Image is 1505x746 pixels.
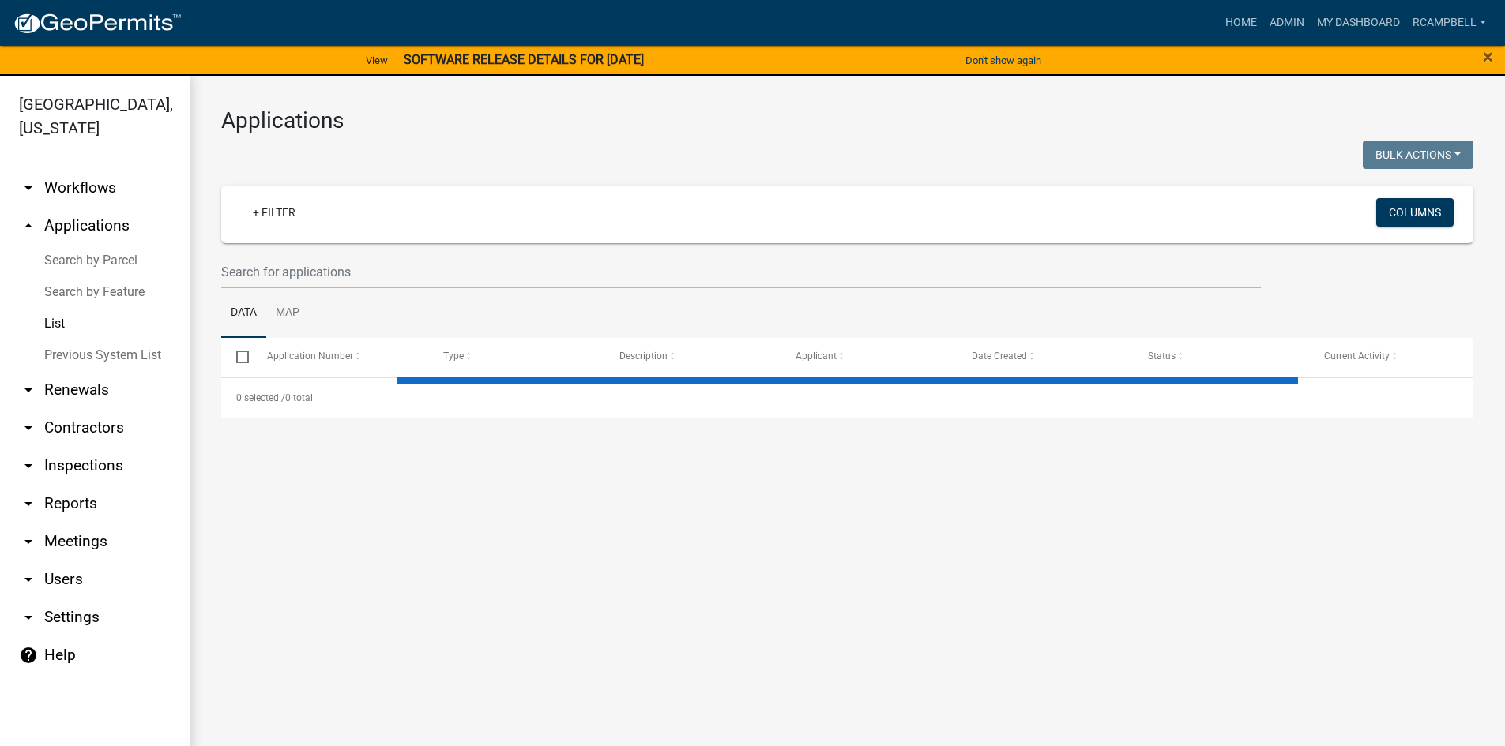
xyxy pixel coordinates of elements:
[1483,46,1493,68] span: ×
[19,608,38,627] i: arrow_drop_down
[443,351,464,362] span: Type
[972,351,1027,362] span: Date Created
[781,338,957,376] datatable-header-cell: Applicant
[240,198,308,227] a: + Filter
[796,351,837,362] span: Applicant
[1406,8,1492,38] a: rcampbell
[221,338,251,376] datatable-header-cell: Select
[221,107,1473,134] h3: Applications
[427,338,604,376] datatable-header-cell: Type
[404,52,644,67] strong: SOFTWARE RELEASE DETAILS FOR [DATE]
[19,178,38,197] i: arrow_drop_down
[236,392,285,403] span: 0 selected /
[19,418,38,437] i: arrow_drop_down
[1363,141,1473,169] button: Bulk Actions
[19,456,38,475] i: arrow_drop_down
[359,47,394,73] a: View
[957,338,1133,376] datatable-header-cell: Date Created
[1133,338,1309,376] datatable-header-cell: Status
[221,256,1261,288] input: Search for applications
[266,288,309,339] a: Map
[1311,8,1406,38] a: My Dashboard
[19,646,38,665] i: help
[604,338,781,376] datatable-header-cell: Description
[19,532,38,551] i: arrow_drop_down
[19,570,38,589] i: arrow_drop_down
[19,494,38,513] i: arrow_drop_down
[1219,8,1263,38] a: Home
[251,338,427,376] datatable-header-cell: Application Number
[1148,351,1176,362] span: Status
[1376,198,1454,227] button: Columns
[959,47,1048,73] button: Don't show again
[19,216,38,235] i: arrow_drop_up
[1263,8,1311,38] a: Admin
[221,378,1473,418] div: 0 total
[1483,47,1493,66] button: Close
[267,351,353,362] span: Application Number
[1324,351,1390,362] span: Current Activity
[1309,338,1485,376] datatable-header-cell: Current Activity
[619,351,668,362] span: Description
[19,380,38,399] i: arrow_drop_down
[221,288,266,339] a: Data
